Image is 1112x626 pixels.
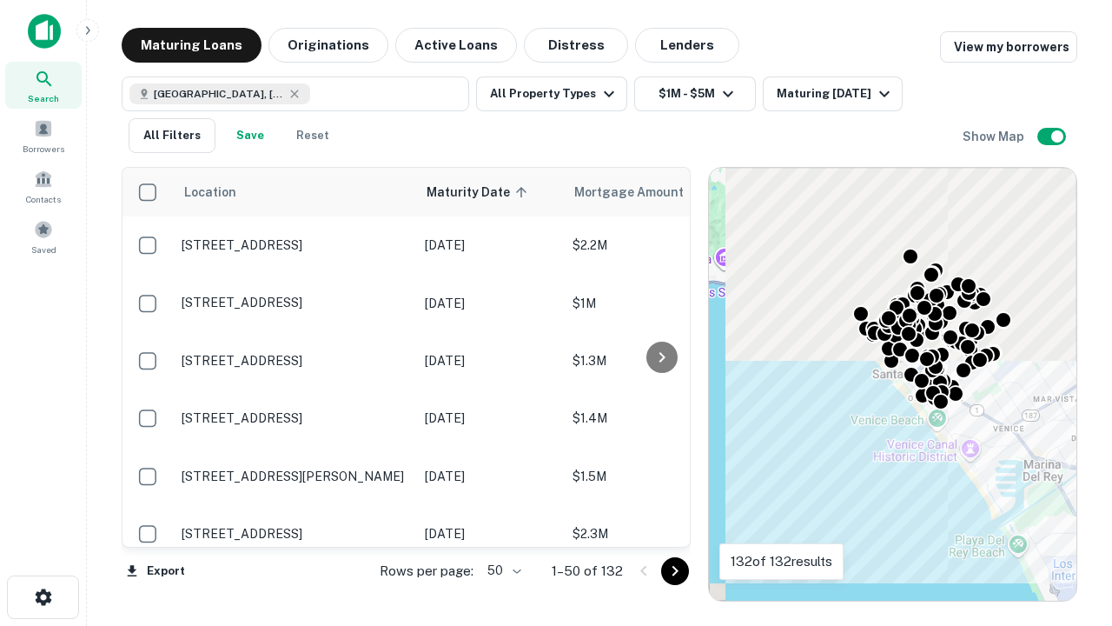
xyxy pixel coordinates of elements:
[182,237,407,253] p: [STREET_ADDRESS]
[26,192,61,206] span: Contacts
[573,467,746,486] p: $1.5M
[574,182,706,203] span: Mortgage Amount
[268,28,388,63] button: Originations
[5,163,82,210] a: Contacts
[122,77,469,111] button: [GEOGRAPHIC_DATA], [GEOGRAPHIC_DATA], [GEOGRAPHIC_DATA]
[425,351,555,370] p: [DATE]
[573,524,746,543] p: $2.3M
[122,28,261,63] button: Maturing Loans
[129,118,215,153] button: All Filters
[940,31,1077,63] a: View my borrowers
[182,469,407,484] p: [STREET_ADDRESS][PERSON_NAME]
[564,168,755,216] th: Mortgage Amount
[122,558,189,584] button: Export
[28,91,59,105] span: Search
[573,294,746,313] p: $1M
[416,168,564,216] th: Maturity Date
[23,142,64,156] span: Borrowers
[963,127,1027,146] h6: Show Map
[395,28,517,63] button: Active Loans
[31,243,56,256] span: Saved
[573,351,746,370] p: $1.3M
[154,86,284,102] span: [GEOGRAPHIC_DATA], [GEOGRAPHIC_DATA], [GEOGRAPHIC_DATA]
[380,561,473,582] p: Rows per page:
[182,410,407,426] p: [STREET_ADDRESS]
[5,213,82,260] a: Saved
[573,236,746,255] p: $2.2M
[763,77,903,111] button: Maturing [DATE]
[28,14,61,49] img: capitalize-icon.png
[425,409,555,428] p: [DATE]
[173,168,416,216] th: Location
[183,182,236,203] span: Location
[182,526,407,542] p: [STREET_ADDRESS]
[709,168,1076,601] div: 0 0
[425,236,555,255] p: [DATE]
[285,118,341,153] button: Reset
[425,467,555,486] p: [DATE]
[5,112,82,159] a: Borrowers
[635,28,739,63] button: Lenders
[777,83,895,104] div: Maturing [DATE]
[661,557,689,585] button: Go to next page
[573,409,746,428] p: $1.4M
[427,182,533,203] span: Maturity Date
[425,524,555,543] p: [DATE]
[524,28,628,63] button: Distress
[5,62,82,109] a: Search
[222,118,278,153] button: Save your search to get updates of matches that match your search criteria.
[1025,487,1112,570] iframe: Chat Widget
[425,294,555,313] p: [DATE]
[476,77,627,111] button: All Property Types
[182,295,407,310] p: [STREET_ADDRESS]
[182,353,407,369] p: [STREET_ADDRESS]
[731,551,832,572] p: 132 of 132 results
[552,561,623,582] p: 1–50 of 132
[634,77,756,111] button: $1M - $5M
[480,558,524,583] div: 50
